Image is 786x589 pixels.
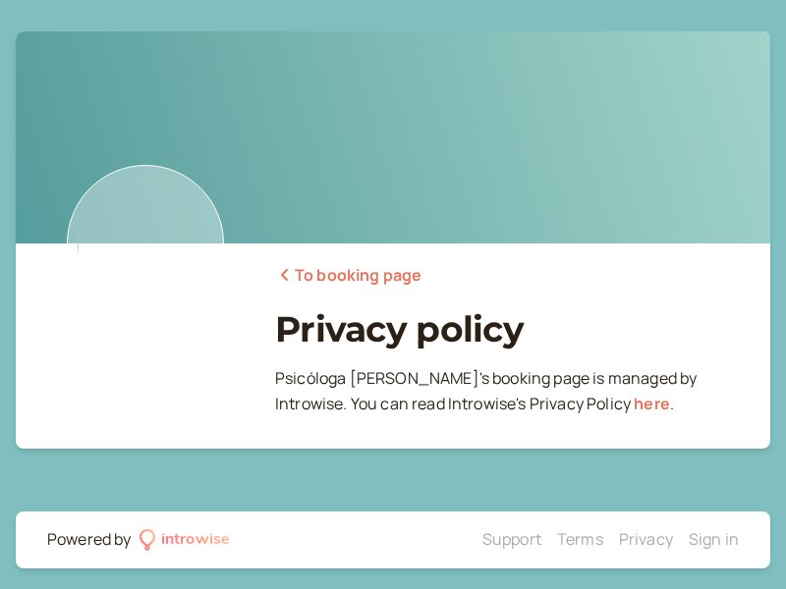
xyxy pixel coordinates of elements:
[689,528,739,550] a: Sign in
[161,527,230,553] div: introwise
[47,527,132,553] div: Powered by
[619,528,673,550] a: Privacy
[140,527,231,553] a: introwise
[275,366,739,417] p: Psicóloga [PERSON_NAME] ' s booking page is managed by Introwise. You can read Introwise ' s Priv...
[634,393,670,414] a: here
[557,528,603,550] a: Terms
[275,263,421,289] a: To booking page
[275,308,739,350] h1: Privacy policy
[482,528,541,550] a: Support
